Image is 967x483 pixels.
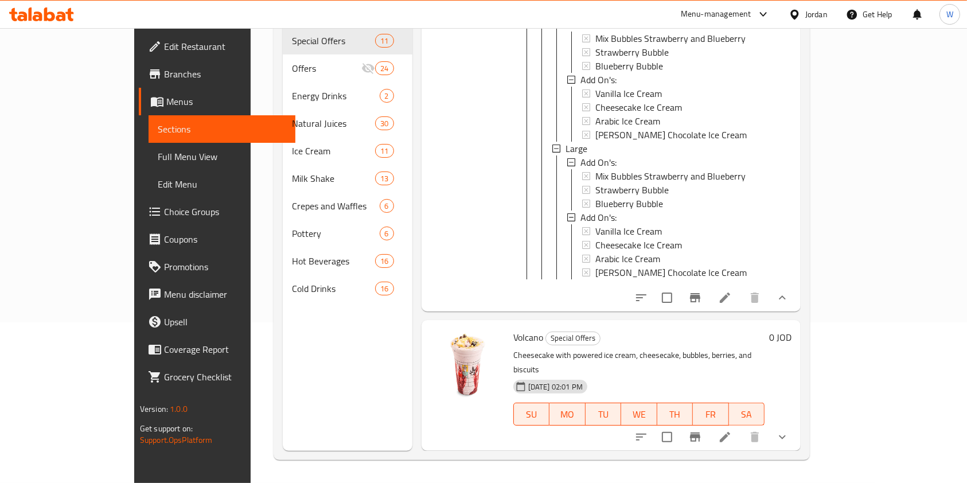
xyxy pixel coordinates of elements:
[139,336,296,363] a: Coverage Report
[283,275,412,302] div: Cold Drinks16
[283,82,412,110] div: Energy Drinks2
[580,73,617,87] span: Add On's:
[595,87,662,100] span: Vanilla Ice Cream
[595,183,669,197] span: Strawberry Bubble
[139,281,296,308] a: Menu disclaimer
[139,33,296,60] a: Edit Restaurant
[164,67,287,81] span: Branches
[375,282,393,295] div: items
[283,27,412,54] div: Special Offers11
[292,199,380,213] span: Crepes and Waffles
[769,284,796,311] button: show more
[380,89,394,103] div: items
[595,197,663,211] span: Blueberry Bubble
[375,172,393,185] div: items
[292,227,380,240] div: Pottery
[513,329,543,346] span: Volcano
[292,89,380,103] span: Energy Drinks
[139,198,296,225] a: Choice Groups
[549,403,586,426] button: MO
[292,282,376,295] div: Cold Drinks
[621,403,657,426] button: WE
[292,254,376,268] span: Hot Beverages
[139,363,296,391] a: Grocery Checklist
[580,211,617,224] span: Add On's:
[376,118,393,129] span: 30
[595,114,660,128] span: Arabic Ice Cream
[595,169,746,183] span: Mix Bubbles Strawberry and Blueberry
[149,115,296,143] a: Sections
[292,172,376,185] div: Milk Shake
[741,423,769,451] button: delete
[375,61,393,75] div: items
[376,283,393,294] span: 16
[376,173,393,184] span: 13
[283,110,412,137] div: Natural Juices30
[292,34,376,48] div: Special Offers
[158,150,287,163] span: Full Menu View
[375,34,393,48] div: items
[718,291,732,305] a: Edit menu item
[546,332,600,345] span: Special Offers
[595,238,682,252] span: Cheesecake Ice Cream
[292,116,376,130] div: Natural Juices
[627,423,655,451] button: sort-choices
[380,91,393,102] span: 2
[164,370,287,384] span: Grocery Checklist
[513,403,549,426] button: SU
[283,220,412,247] div: Pottery6
[376,256,393,267] span: 16
[140,433,213,447] a: Support.OpsPlatform
[595,266,747,279] span: [PERSON_NAME] Chocolate Ice Cream
[139,88,296,115] a: Menus
[164,260,287,274] span: Promotions
[681,423,709,451] button: Branch-specific-item
[283,54,412,82] div: Offers24
[380,228,393,239] span: 6
[164,315,287,329] span: Upsell
[139,253,296,281] a: Promotions
[380,201,393,212] span: 6
[164,40,287,53] span: Edit Restaurant
[697,406,724,423] span: FR
[149,170,296,198] a: Edit Menu
[590,406,617,423] span: TU
[734,406,761,423] span: SA
[769,329,791,345] h6: 0 JOD
[375,116,393,130] div: items
[139,225,296,253] a: Coupons
[655,425,679,449] span: Select to update
[361,61,375,75] svg: Inactive section
[524,381,587,392] span: [DATE] 02:01 PM
[681,284,709,311] button: Branch-specific-item
[376,36,393,46] span: 11
[718,430,732,444] a: Edit menu item
[164,287,287,301] span: Menu disclaimer
[681,7,751,21] div: Menu-management
[769,423,796,451] button: show more
[292,144,376,158] div: Ice Cream
[292,61,362,75] span: Offers
[595,100,682,114] span: Cheesecake Ice Cream
[545,332,601,345] div: Special Offers
[946,8,953,21] span: W
[655,286,679,310] span: Select to update
[283,137,412,165] div: Ice Cream11
[595,224,662,238] span: Vanilla Ice Cream
[693,403,729,426] button: FR
[170,402,188,416] span: 1.0.0
[518,406,545,423] span: SU
[595,59,663,73] span: Blueberry Bubble
[375,144,393,158] div: items
[554,406,581,423] span: MO
[158,122,287,136] span: Sections
[626,406,653,423] span: WE
[166,95,287,108] span: Menus
[139,60,296,88] a: Branches
[775,291,789,305] svg: Show Choices
[376,146,393,157] span: 11
[376,63,393,74] span: 24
